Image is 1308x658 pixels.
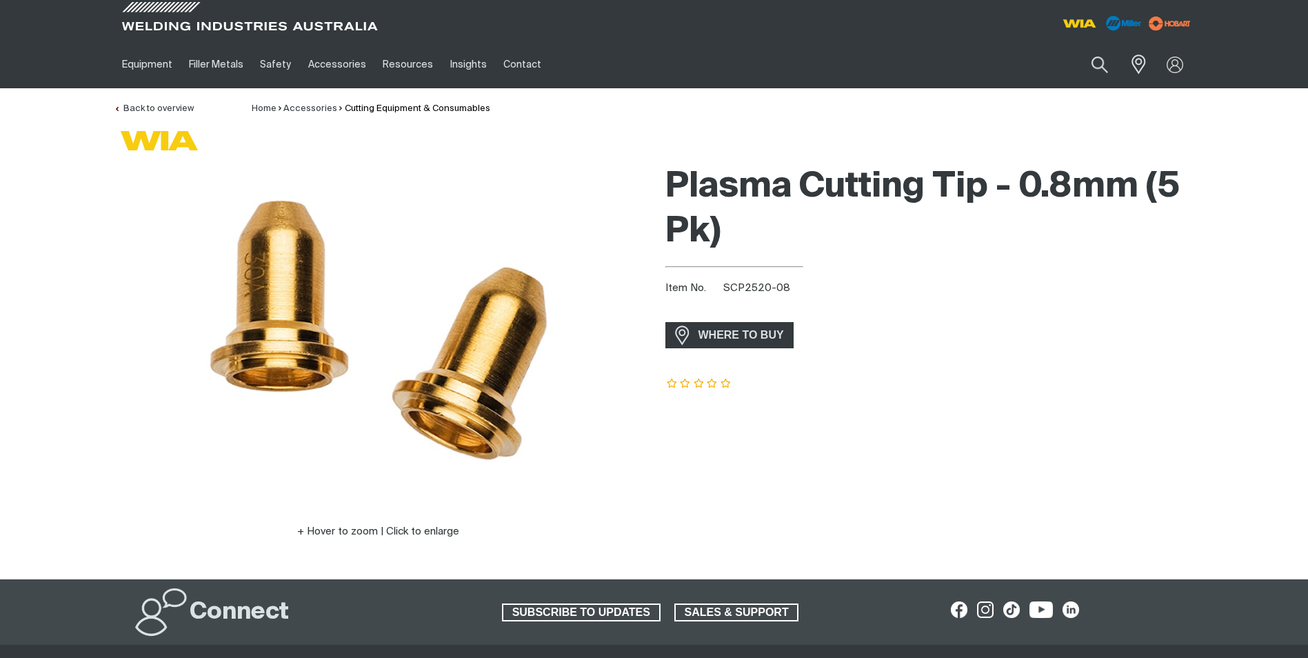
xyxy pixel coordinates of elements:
a: Back to overview of Cutting Equipment & Consumables [114,104,194,113]
span: WHERE TO BUY [690,324,793,346]
a: Accessories [300,41,374,88]
span: Item No. [665,281,721,297]
span: SALES & SUPPORT [676,604,798,621]
img: miller [1145,13,1195,34]
a: Insights [441,41,494,88]
nav: Main [114,41,925,88]
a: Safety [252,41,299,88]
button: Hover to zoom | Click to enlarge [289,524,467,540]
button: Search products [1076,48,1123,81]
a: Accessories [283,104,337,113]
a: Cutting Equipment & Consumables [345,104,490,113]
a: SALES & SUPPORT [674,604,799,621]
span: Rating: {0} [665,379,733,389]
a: Filler Metals [181,41,252,88]
h1: Plasma Cutting Tip - 0.8mm (5 Pk) [665,165,1195,255]
a: Resources [374,41,441,88]
nav: Breadcrumb [252,102,490,116]
a: Contact [495,41,550,88]
a: WHERE TO BUY [665,322,794,348]
a: Equipment [114,41,181,88]
h2: Connect [190,597,289,628]
span: SUBSCRIBE TO UPDATES [503,604,659,621]
input: Product name or item number... [1058,48,1123,81]
img: Plasma Cutting Tip - 0.8mm (5 Pk) [206,158,551,503]
span: SCP2520-08 [723,283,790,293]
a: Home [252,104,276,113]
a: SUBSCRIBE TO UPDATES [502,604,661,621]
